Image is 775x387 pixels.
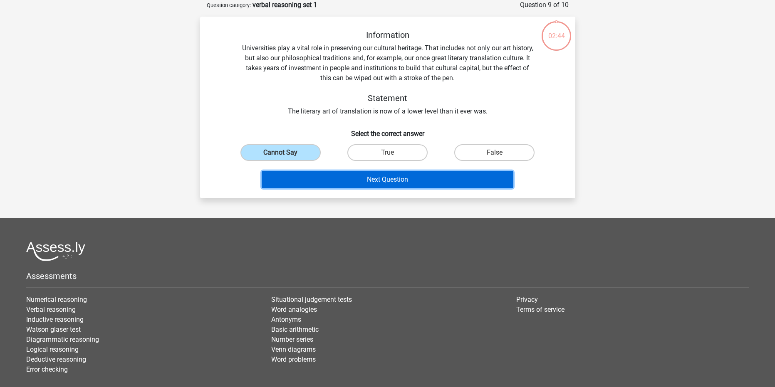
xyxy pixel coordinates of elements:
[207,2,251,8] small: Question category:
[240,30,535,40] h5: Information
[26,296,87,303] a: Numerical reasoning
[26,345,79,353] a: Logical reasoning
[240,144,321,161] label: Cannot Say
[26,335,99,343] a: Diagrammatic reasoning
[454,144,535,161] label: False
[26,365,68,373] a: Error checking
[253,1,317,9] strong: verbal reasoning set 1
[347,144,428,161] label: True
[271,355,316,363] a: Word problems
[26,325,81,333] a: Watson glaser test
[271,345,316,353] a: Venn diagrams
[271,306,317,313] a: Word analogies
[26,306,76,313] a: Verbal reasoning
[240,93,535,103] h5: Statement
[26,355,86,363] a: Deductive reasoning
[213,123,562,138] h6: Select the correct answer
[541,20,572,41] div: 02:44
[516,306,565,313] a: Terms of service
[271,325,319,333] a: Basic arithmetic
[213,30,562,116] div: Universities play a vital role in preserving our cultural heritage. That includes not only our ar...
[26,316,84,323] a: Inductive reasoning
[271,335,313,343] a: Number series
[26,242,85,261] img: Assessly logo
[516,296,538,303] a: Privacy
[271,296,352,303] a: Situational judgement tests
[26,271,749,281] h5: Assessments
[262,171,513,188] button: Next Question
[271,316,301,323] a: Antonyms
